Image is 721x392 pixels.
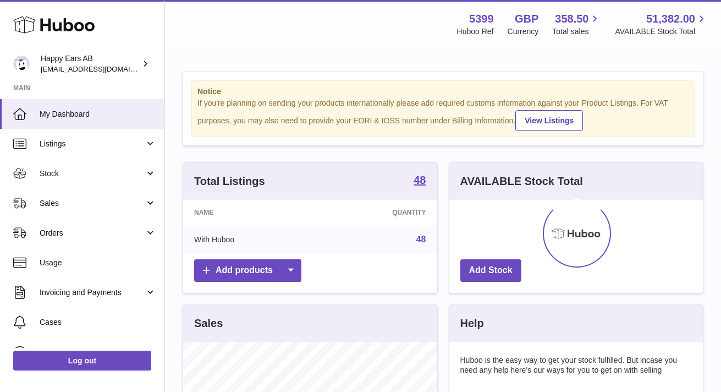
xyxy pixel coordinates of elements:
a: 48 [414,175,426,188]
span: 358.50 [555,12,588,26]
span: My Dashboard [40,109,156,119]
a: 48 [416,235,426,244]
span: Orders [40,228,145,238]
a: Add Stock [460,259,521,282]
th: Quantity [317,200,437,225]
td: With Huboo [183,225,317,254]
div: Currency [508,26,539,37]
a: View Listings [515,110,583,131]
div: Huboo Ref [457,26,494,37]
a: Add products [194,259,301,282]
h3: Help [460,316,484,331]
th: Name [183,200,317,225]
h3: Sales [194,316,223,331]
strong: Notice [197,86,689,97]
strong: GBP [515,12,538,26]
strong: 48 [414,175,426,186]
p: Huboo is the easy way to get your stock fulfilled. But incase you need any help here's our ways f... [460,355,692,376]
span: Cases [40,317,156,328]
span: Usage [40,258,156,268]
strong: 5399 [469,12,494,26]
span: Stock [40,168,145,179]
span: Channels [40,347,156,357]
span: 51,382.00 [646,12,695,26]
span: Total sales [552,26,601,37]
span: Listings [40,139,145,149]
a: Log out [13,351,151,371]
div: If you're planning on sending your products internationally please add required customs informati... [197,98,689,131]
div: Happy Ears AB [41,53,140,74]
span: AVAILABLE Stock Total [615,26,708,37]
span: Sales [40,198,145,209]
h3: Total Listings [194,174,265,189]
a: 358.50 Total sales [552,12,601,37]
span: [EMAIL_ADDRESS][DOMAIN_NAME] [41,64,162,73]
h3: AVAILABLE Stock Total [460,174,583,189]
span: Invoicing and Payments [40,287,145,298]
img: 3pl@happyearsearplugs.com [13,56,30,72]
a: 51,382.00 AVAILABLE Stock Total [615,12,708,37]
